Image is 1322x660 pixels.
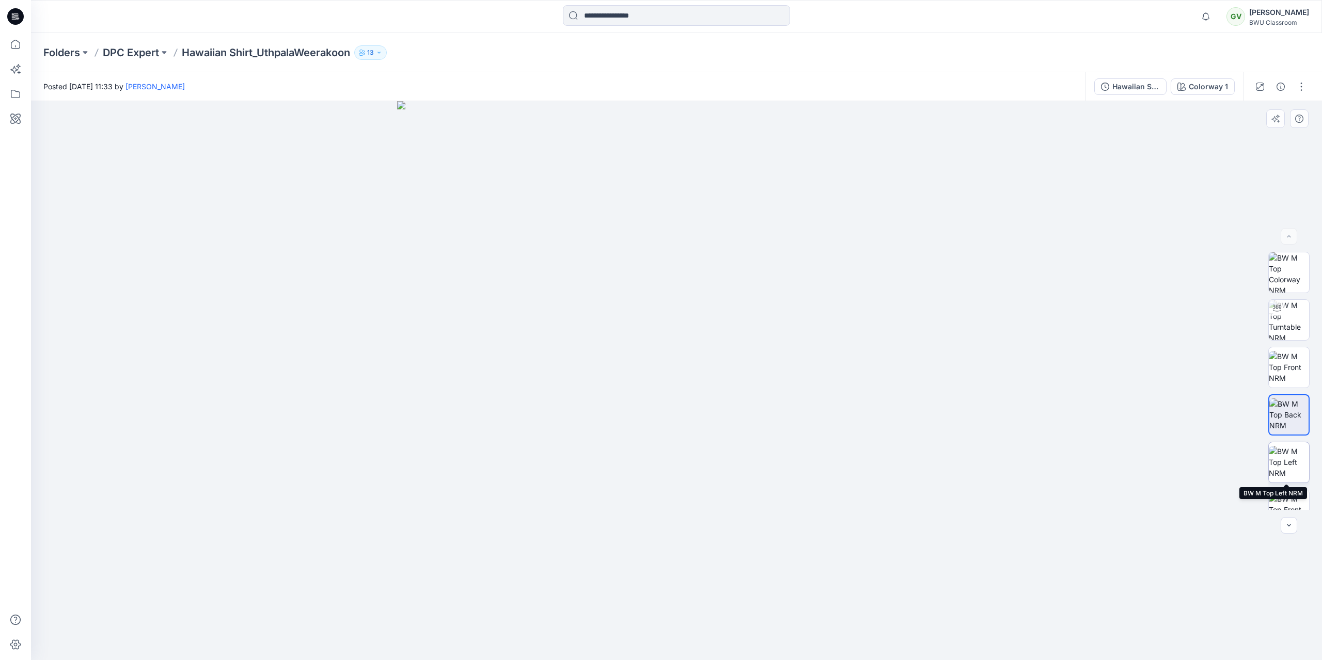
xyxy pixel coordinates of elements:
img: BW M Top Back NRM [1269,398,1309,431]
div: [PERSON_NAME] [1249,6,1309,19]
button: Colorway 1 [1171,78,1235,95]
img: BW M Top Front Chest NRM [1269,493,1309,526]
img: BW M Top Left NRM [1269,446,1309,478]
button: Details [1272,78,1289,95]
a: DPC Expert [103,45,159,60]
p: Hawaiian Shirt_UthpalaWeerakoon [182,45,350,60]
button: 13 [354,45,387,60]
img: BW M Top Front NRM [1269,351,1309,383]
button: Hawaiian Shirt_UthpalaWeerakoon [1094,78,1167,95]
div: BWU Classroom [1249,19,1309,26]
span: Posted [DATE] 11:33 by [43,81,185,92]
a: [PERSON_NAME] [125,82,185,91]
img: eyJhbGciOiJIUzI1NiIsImtpZCI6IjAiLCJzbHQiOiJzZXMiLCJ0eXAiOiJKV1QifQ.eyJkYXRhIjp7InR5cGUiOiJzdG9yYW... [397,101,956,660]
a: Folders [43,45,80,60]
img: BW M Top Turntable NRM [1269,300,1309,340]
div: GV [1226,7,1245,26]
div: Colorway 1 [1189,81,1228,92]
p: 13 [367,47,374,58]
div: Hawaiian Shirt_UthpalaWeerakoon [1112,81,1160,92]
img: BW M Top Colorway NRM [1269,252,1309,293]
